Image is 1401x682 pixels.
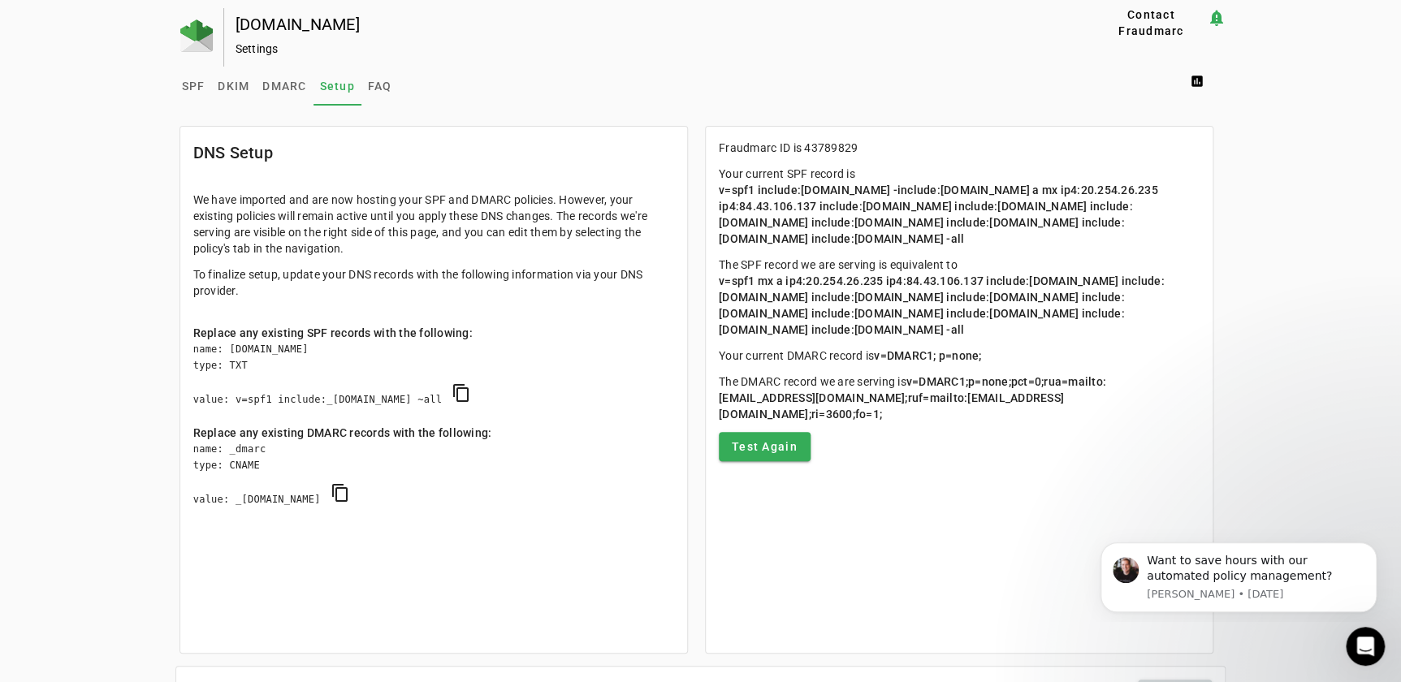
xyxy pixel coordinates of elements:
p: Fraudmarc ID is 43789829 [719,140,1200,156]
div: Settings [236,41,1044,57]
span: DMARC [262,80,306,92]
a: Setup [313,67,361,106]
p: Your current SPF record is [719,166,1200,247]
span: v=spf1 mx a ip4:20.254.26.235 ip4:84.43.106.137 include:[DOMAIN_NAME] include:[DOMAIN_NAME] inclu... [719,274,1165,336]
a: SPF [175,67,212,106]
span: Test Again [732,438,798,455]
div: name: _dmarc type: CNAME value: _[DOMAIN_NAME] [193,441,674,524]
span: v=DMARC1; p=none; [874,349,981,362]
button: copy DMARC [321,473,360,512]
span: v=DMARC1;p=none;pct=0;rua=mailto:[EMAIL_ADDRESS][DOMAIN_NAME];ruf=mailto:[EMAIL_ADDRESS][DOMAIN_N... [719,375,1106,421]
span: Setup [320,80,355,92]
div: Replace any existing DMARC records with the following: [193,425,674,441]
span: Contact Fraudmarc [1102,6,1200,39]
a: DMARC [256,67,313,106]
span: SPF [182,80,205,92]
button: Test Again [719,432,811,461]
mat-card-title: DNS Setup [193,140,273,166]
button: copy SPF [442,373,481,412]
div: [DOMAIN_NAME] [236,16,1044,32]
a: DKIM [211,67,256,106]
a: FAQ [361,67,399,106]
span: FAQ [368,80,392,92]
p: The SPF record we are serving is equivalent to [719,257,1200,338]
p: To finalize setup, update your DNS records with the following information via your DNS provider. [193,266,674,299]
p: We have imported and are now hosting your SPF and DMARC policies. However, your existing policies... [193,192,674,257]
img: Fraudmarc Logo [180,19,213,52]
div: Replace any existing SPF records with the following: [193,325,674,341]
iframe: Intercom live chat [1346,627,1385,666]
div: name: [DOMAIN_NAME] type: TXT value: v=spf1 include:_[DOMAIN_NAME] ~all [193,341,674,425]
p: The DMARC record we are serving is [719,373,1200,422]
mat-icon: notification_important [1206,8,1226,28]
span: DKIM [218,80,249,92]
span: v=spf1 include:[DOMAIN_NAME] -include:[DOMAIN_NAME] a mx ip4:20.254.26.235 ip4:84.43.106.137 incl... [719,183,1161,245]
button: Contact Fraudmarc [1096,8,1206,37]
p: Your current DMARC record is [719,347,1200,364]
iframe: Intercom notifications message [1076,528,1401,622]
